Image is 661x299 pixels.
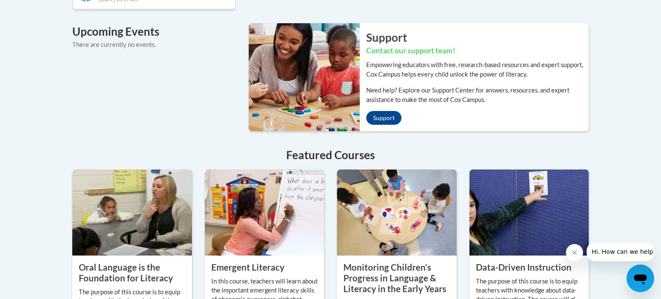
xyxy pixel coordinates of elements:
[72,147,589,163] h4: Featured Courses
[366,60,589,79] p: Empowering educators with free, research-based resources and expert support, Cox Campus helps eve...
[366,111,402,125] a: Support
[72,41,156,48] span: There are currently no events.
[242,23,360,131] img: ...
[79,262,173,283] property: Oral Language is the Foundation for Literacy
[469,170,589,256] img: Data-Driven Instruction
[627,265,654,292] iframe: Button to launch messaging window
[5,6,70,13] span: Hi. How can we help?
[343,262,446,293] property: Monitoring Children’s Progress in Language & Literacy in the Early Years
[337,170,457,256] img: Monitoring Children’s Progress in Language & Literacy in the Early Years
[211,262,284,272] property: Emergent Literacy
[72,170,192,256] img: Oral Language is the Foundation for Literacy
[205,170,324,256] img: Emergent Literacy
[366,46,589,56] h3: Contact our support team!
[366,30,589,45] h2: Support
[476,262,571,272] property: Data-Driven Instruction
[566,244,583,261] iframe: Close message
[72,23,236,40] h4: Upcoming Events
[587,242,654,261] iframe: Message from company
[366,86,589,105] p: Need help? Explore our Support Center for answers, resources, and expert assistance to make the m...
